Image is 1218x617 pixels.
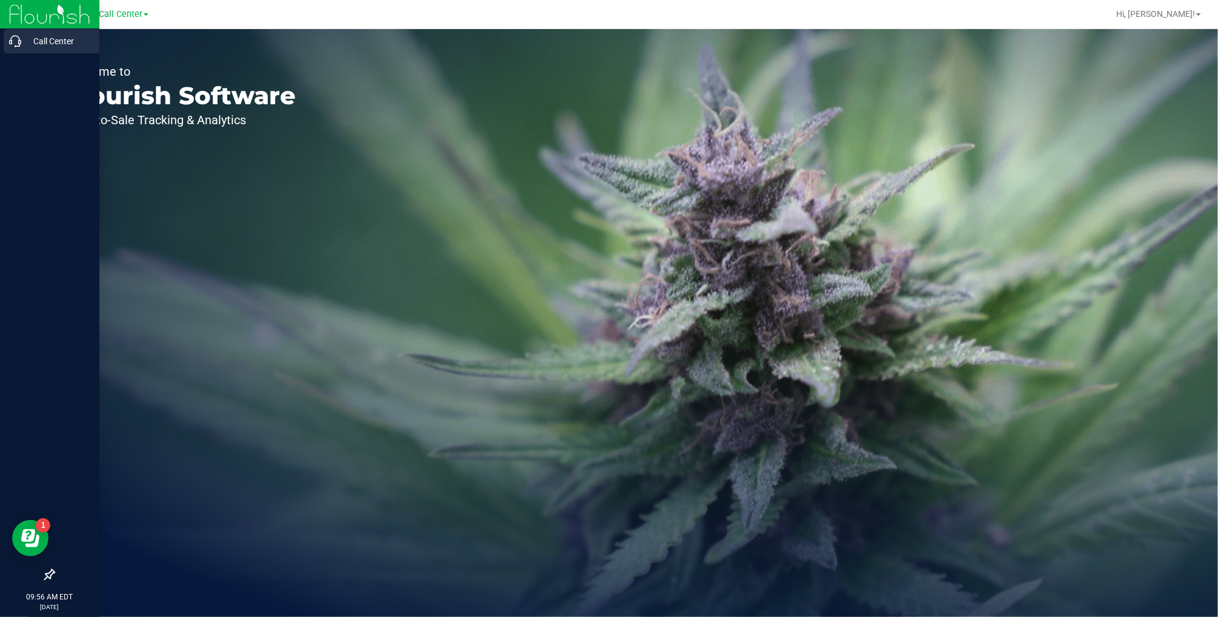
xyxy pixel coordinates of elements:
span: Hi, [PERSON_NAME]! [1116,9,1195,19]
p: Seed-to-Sale Tracking & Analytics [65,114,296,126]
span: Call Center [99,9,142,19]
p: Call Center [21,34,94,48]
iframe: Resource center unread badge [36,518,50,533]
p: 09:56 AM EDT [5,592,94,602]
iframe: Resource center [12,520,48,556]
inline-svg: Call Center [9,35,21,47]
p: Flourish Software [65,84,296,108]
p: [DATE] [5,602,94,612]
p: Welcome to [65,65,296,78]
